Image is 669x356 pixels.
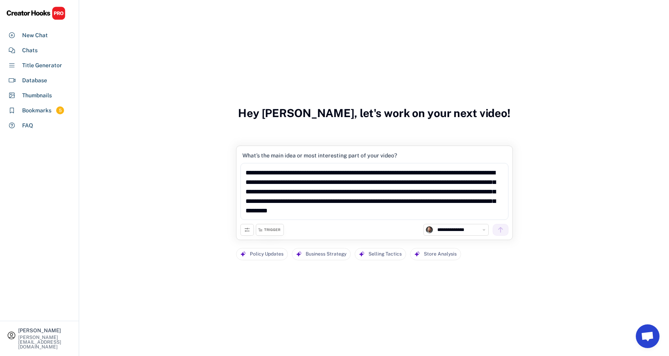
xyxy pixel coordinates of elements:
[369,248,402,260] div: Selling Tactics
[22,121,33,130] div: FAQ
[56,107,64,114] div: 5
[22,46,38,55] div: Chats
[242,152,397,159] div: What’s the main idea or most interesting part of your video?
[18,328,72,333] div: [PERSON_NAME]
[426,226,433,233] img: channels4_profile.jpg
[636,324,660,348] a: Open chat
[306,248,346,260] div: Business Strategy
[22,76,47,85] div: Database
[22,31,48,40] div: New Chat
[424,248,457,260] div: Store Analysis
[22,106,51,115] div: Bookmarks
[6,6,66,20] img: CHPRO%20Logo.svg
[18,335,72,349] div: [PERSON_NAME][EMAIL_ADDRESS][DOMAIN_NAME]
[250,248,283,260] div: Policy Updates
[264,227,280,233] div: TRIGGER
[238,98,510,128] h3: Hey [PERSON_NAME], let's work on your next video!
[22,61,62,70] div: Title Generator
[22,91,52,100] div: Thumbnails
